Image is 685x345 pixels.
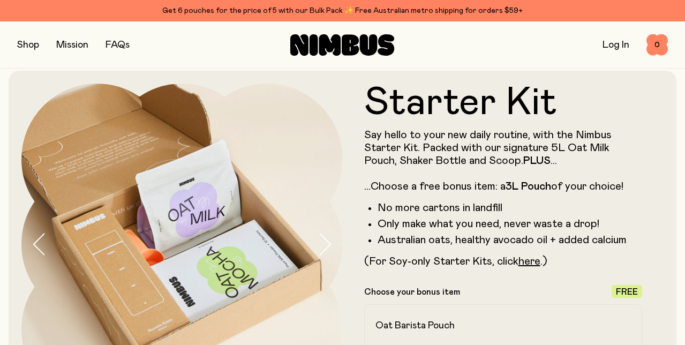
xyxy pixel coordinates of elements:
strong: Pouch [521,181,551,192]
p: (For Soy-only Starter Kits, click .) [364,255,643,268]
h1: Starter Kit [364,84,643,122]
strong: PLUS [523,155,551,166]
a: FAQs [106,40,130,50]
a: Mission [56,40,88,50]
h2: Oat Barista Pouch [375,319,455,332]
p: Say hello to your new daily routine, with the Nimbus Starter Kit. Packed with our signature 5L Oa... [364,129,643,193]
span: Free [616,288,638,296]
li: No more cartons in landfill [378,201,643,214]
div: Get 6 pouches for the price of 5 with our Bulk Pack ✨ Free Australian metro shipping for orders $59+ [17,4,668,17]
p: Choose your bonus item [364,287,460,297]
li: Only make what you need, never waste a drop! [378,217,643,230]
a: Log In [603,40,629,50]
li: Australian oats, healthy avocado oil + added calcium [378,234,643,246]
a: here [518,256,540,267]
strong: 3L [506,181,518,192]
button: 0 [646,34,668,56]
